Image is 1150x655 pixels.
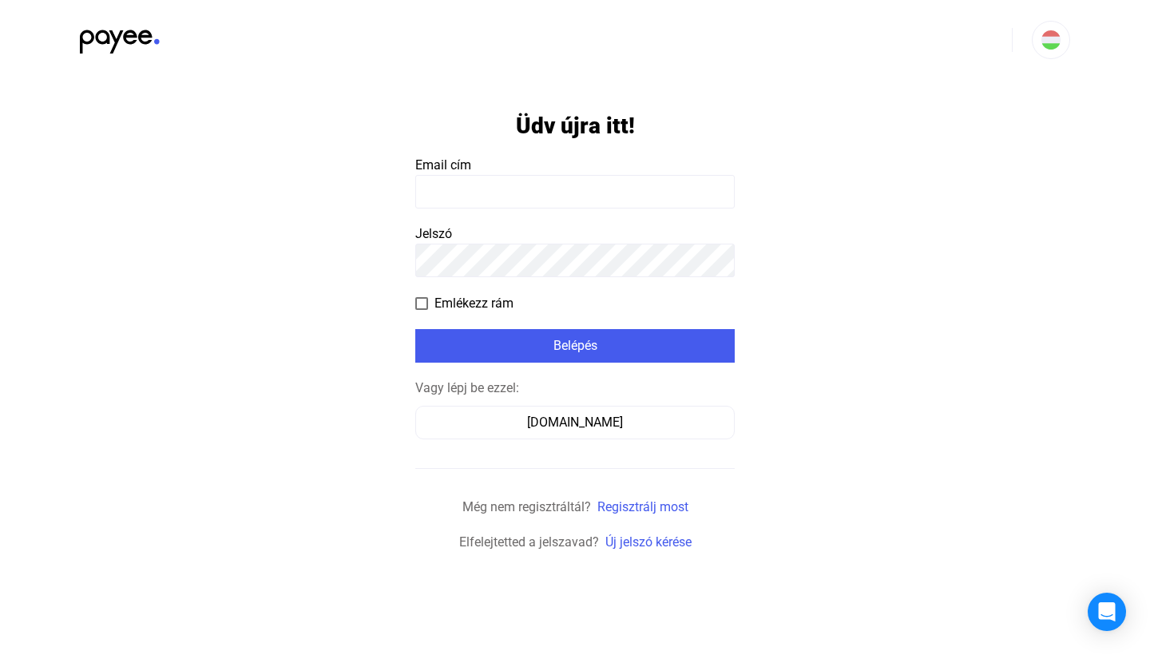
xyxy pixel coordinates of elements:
[1041,30,1061,50] img: HU
[1088,593,1126,631] div: Open Intercom Messenger
[415,406,735,439] button: [DOMAIN_NAME]
[1032,21,1070,59] button: HU
[415,329,735,363] button: Belépés
[421,413,729,432] div: [DOMAIN_NAME]
[434,294,514,313] span: Emlékezz rám
[415,226,452,241] span: Jelszó
[80,21,160,54] img: black-payee-blue-dot.svg
[415,379,735,398] div: Vagy lépj be ezzel:
[597,499,688,514] a: Regisztrálj most
[516,112,635,140] h1: Üdv újra itt!
[420,336,730,355] div: Belépés
[459,534,599,550] span: Elfelejtetted a jelszavad?
[415,415,735,430] a: [DOMAIN_NAME]
[462,499,591,514] span: Még nem regisztráltál?
[605,534,692,550] a: Új jelszó kérése
[415,157,471,173] span: Email cím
